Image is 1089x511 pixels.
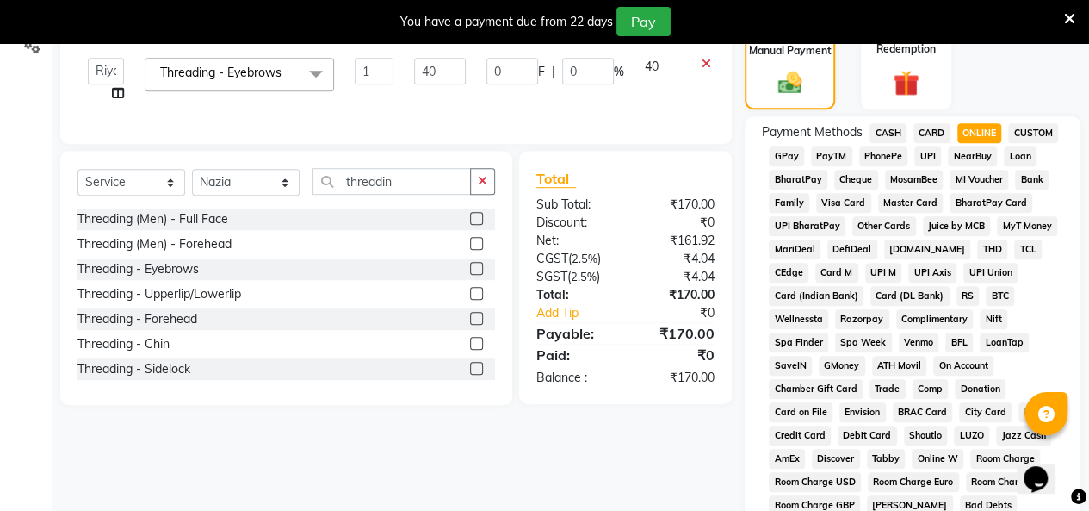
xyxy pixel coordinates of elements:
span: LoanTap [980,333,1029,352]
iframe: chat widget [1017,442,1072,494]
span: Room Charge USD [769,472,861,492]
span: Master Card [878,193,944,213]
span: Online W [912,449,963,469]
div: ₹4.04 [625,268,727,286]
img: _cash.svg [770,69,810,97]
div: Payable: [523,323,626,344]
span: GPay [769,146,804,166]
a: Add Tip [523,304,642,322]
span: Shoutlo [904,426,948,446]
span: GMoney [819,356,865,376]
span: Cheque [834,170,878,190]
div: ₹161.92 [625,232,727,250]
span: Room Charge Euro [868,472,959,492]
span: ATH Movil [872,356,927,376]
span: CASH [869,123,906,143]
span: BFL [945,333,973,352]
span: Card (Indian Bank) [769,286,863,306]
div: Threading - Chin [77,335,170,353]
span: Venmo [899,333,939,352]
span: UPI Union [963,263,1018,283]
span: bKash [1018,402,1057,422]
span: THD [977,240,1007,259]
span: Complimentary [896,309,974,329]
span: Bank [1015,170,1049,190]
span: MariDeal [769,240,820,259]
span: CUSTOM [1008,123,1058,143]
span: Total [536,170,576,188]
span: Tabby [867,449,906,469]
div: Sub Total: [523,196,626,214]
span: LUZO [954,426,989,446]
span: ONLINE [957,123,1002,143]
span: Trade [869,379,906,399]
span: % [614,63,624,81]
span: BharatPay [769,170,827,190]
span: Donation [955,379,1005,399]
div: Threading - Upperlip/Lowerlip [77,285,241,303]
span: UPI [914,146,941,166]
div: ₹170.00 [625,369,727,387]
div: ₹0 [625,214,727,232]
div: Threading - Eyebrows [77,260,199,278]
a: x [282,65,289,80]
span: UPI BharatPay [769,216,845,236]
span: UPI Axis [908,263,956,283]
span: Juice by MCB [923,216,991,236]
span: Debit Card [838,426,897,446]
div: ( ) [523,250,626,268]
span: TCL [1014,240,1042,259]
span: Razorpay [835,309,889,329]
span: Nift [980,309,1007,329]
div: Threading - Sidelock [77,360,190,378]
span: Spa Finder [769,333,828,352]
span: Envision [839,402,886,422]
span: Card (DL Bank) [870,286,950,306]
span: Comp [913,379,949,399]
span: Other Cards [852,216,916,236]
div: You have a payment due from 22 days [400,13,613,31]
div: ₹170.00 [625,196,727,214]
div: ₹0 [625,345,727,365]
span: Payment Methods [762,123,863,141]
span: DefiDeal [827,240,877,259]
span: | [552,63,555,81]
span: AmEx [769,449,805,469]
span: MyT Money [997,216,1057,236]
div: ₹170.00 [625,286,727,304]
div: ( ) [523,268,626,286]
img: _gift.svg [885,67,927,99]
div: Balance : [523,369,626,387]
span: Room Charge EGP [966,472,1056,492]
div: Total: [523,286,626,304]
label: Manual Payment [749,43,832,59]
button: Pay [616,7,671,36]
span: F [538,63,545,81]
div: Threading (Men) - Full Face [77,210,228,228]
span: Loan [1004,146,1036,166]
span: CGST [536,251,568,266]
span: 40 [645,59,659,74]
span: Discover [812,449,860,469]
span: NearBuy [948,146,997,166]
div: Discount: [523,214,626,232]
span: UPI M [865,263,902,283]
span: Room Charge [970,449,1040,469]
span: BharatPay Card [950,193,1032,213]
span: MI Voucher [950,170,1008,190]
div: Paid: [523,345,626,365]
span: Threading - Eyebrows [160,65,282,80]
span: Spa Week [835,333,892,352]
label: Redemption [876,41,936,57]
div: ₹4.04 [625,250,727,268]
span: Credit Card [769,426,831,446]
span: BTC [986,286,1014,306]
div: ₹170.00 [625,323,727,344]
span: City Card [959,402,1012,422]
span: [DOMAIN_NAME] [884,240,971,259]
span: 2.5% [571,270,597,284]
span: BRAC Card [893,402,953,422]
input: Search or Scan [312,168,471,195]
span: On Account [933,356,993,376]
span: Chamber Gift Card [769,379,863,399]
